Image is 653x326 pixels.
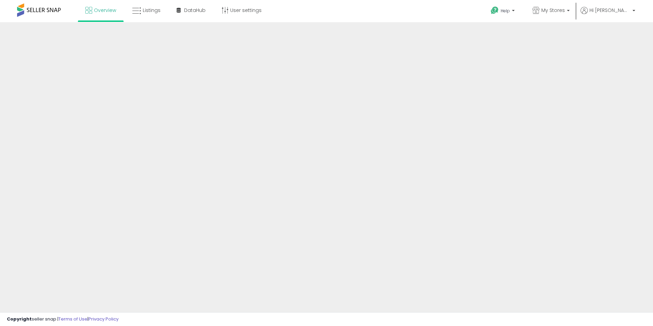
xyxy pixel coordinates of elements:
span: Overview [94,7,116,14]
i: Get Help [490,6,499,15]
a: Help [485,1,522,22]
span: DataHub [184,7,206,14]
a: Hi [PERSON_NAME] [581,7,635,22]
span: Help [501,8,510,14]
span: Listings [143,7,161,14]
span: Hi [PERSON_NAME] [589,7,630,14]
span: My Stores [541,7,565,14]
